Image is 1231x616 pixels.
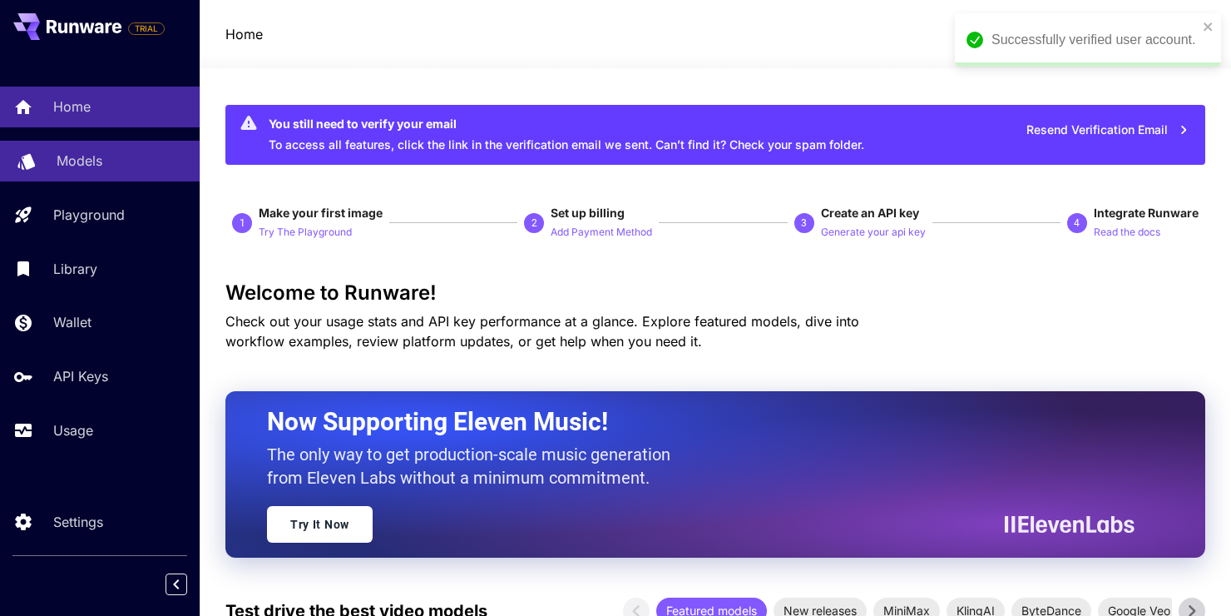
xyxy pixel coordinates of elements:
button: Generate your api key [821,221,926,241]
p: 4 [1074,216,1080,231]
p: Generate your api key [821,225,926,241]
button: Collapse sidebar [166,574,187,595]
p: Add Payment Method [551,225,652,241]
p: Playground [53,205,125,225]
p: Settings [53,512,103,532]
a: Home [225,24,263,44]
p: Models [57,151,102,171]
p: Wallet [53,312,91,332]
nav: breadcrumb [225,24,263,44]
h2: Now Supporting Eleven Music! [267,406,1122,438]
span: Set up billing [551,206,625,220]
span: Create an API key [821,206,919,220]
p: 3 [801,216,807,231]
span: Integrate Runware [1094,206,1199,220]
button: Resend Verification Email [1017,113,1199,147]
span: Add your payment card to enable full platform functionality. [128,18,165,38]
div: Successfully verified user account. [991,30,1198,50]
button: close [1203,20,1214,33]
h3: Welcome to Runware! [225,281,1205,305]
div: Collapse sidebar [178,569,200,599]
p: Read the docs [1094,225,1160,241]
span: TRIAL [129,22,164,35]
button: Add Payment Method [551,221,652,241]
p: Home [53,97,91,117]
div: To access all features, click the link in the verification email we sent. Can’t find it? Check yo... [269,110,864,160]
p: The only way to get production-scale music generation from Eleven Labs without a minimum commitment. [267,443,683,489]
p: API Keys [53,366,108,386]
div: You still need to verify your email [269,115,864,132]
a: Try It Now [267,506,373,543]
span: Check out your usage stats and API key performance at a glance. Explore featured models, dive int... [225,313,859,350]
p: Usage [53,420,93,440]
button: Read the docs [1094,221,1160,241]
p: 2 [531,216,537,231]
p: Library [53,259,97,279]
